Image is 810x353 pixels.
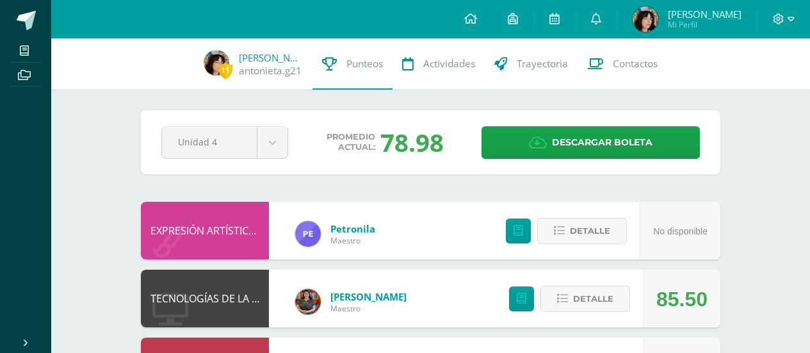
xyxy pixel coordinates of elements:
a: antonieta.g21 [239,64,302,78]
span: Mi Perfil [668,19,741,30]
img: 60a759e8b02ec95d430434cf0c0a55c7.png [295,289,321,315]
div: TECNOLOGÍAS DE LA INFORMACIÓN Y LA COMUNICACIÓN 5 [141,270,269,327]
img: 5c99eb5223c44f6a28178f7daff48da6.png [295,221,321,247]
span: Promedio actual: [327,132,375,152]
a: Petronila [330,222,375,235]
a: [PERSON_NAME] [330,290,407,303]
span: Trayectoria [517,57,568,70]
div: EXPRESIÓN ARTÍSTICA (MOVIMIENTO) [141,202,269,259]
span: [PERSON_NAME] [668,8,741,21]
span: Maestro [330,235,375,246]
span: No disponible [653,226,708,236]
span: 11 [218,62,232,78]
div: 85.50 [656,270,708,328]
a: Punteos [312,38,393,90]
a: Contactos [578,38,667,90]
span: Maestro [330,303,407,314]
a: Trayectoria [485,38,578,90]
a: Unidad 4 [162,127,288,158]
span: Detalle [570,219,610,243]
span: Unidad 4 [178,127,241,157]
span: Contactos [613,57,658,70]
a: Descargar boleta [482,126,700,159]
img: b6ef4143df946817bdea5984daee0ff1.png [204,50,229,76]
a: [PERSON_NAME] [239,51,303,64]
button: Detalle [537,218,627,244]
span: Actividades [423,57,475,70]
button: Detalle [540,286,630,312]
img: b6ef4143df946817bdea5984daee0ff1.png [633,6,658,32]
span: Descargar boleta [552,127,652,158]
span: Detalle [573,287,613,311]
span: Punteos [346,57,383,70]
div: 78.98 [380,126,444,159]
a: Actividades [393,38,485,90]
